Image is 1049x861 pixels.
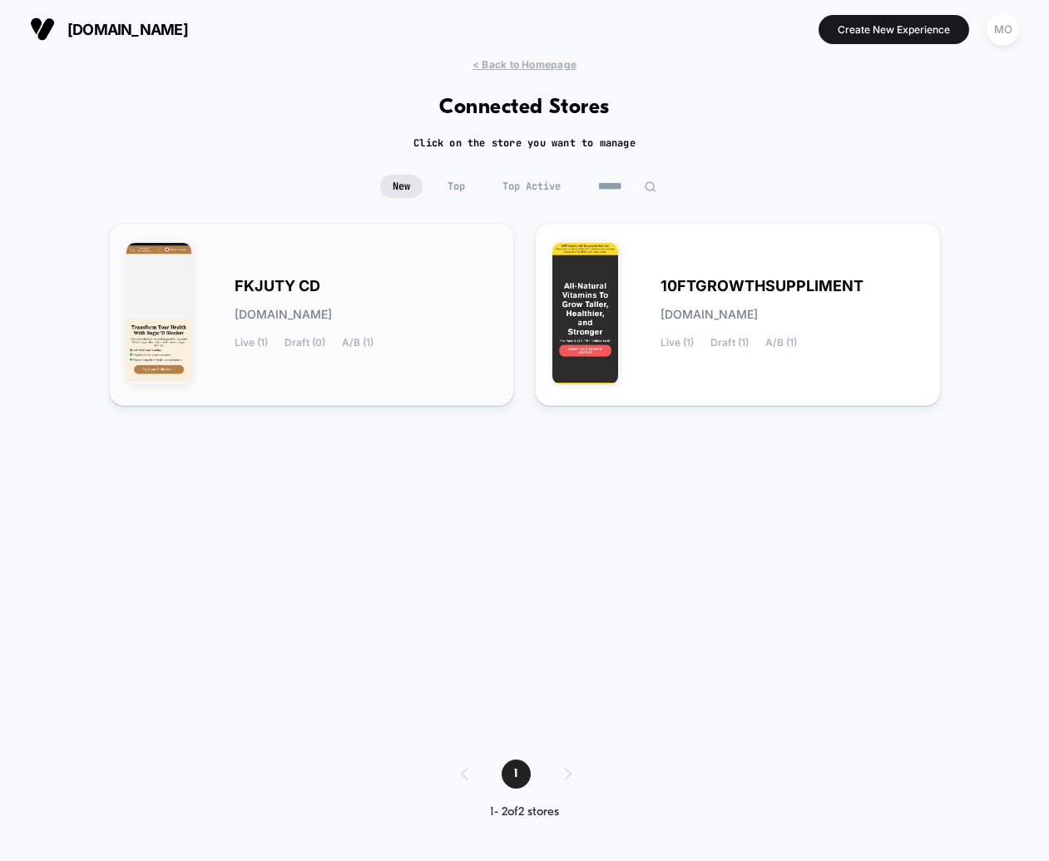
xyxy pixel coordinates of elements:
span: Draft (1) [710,337,749,349]
h1: Connected Stores [439,96,610,120]
span: Live (1) [235,337,268,349]
span: New [380,175,423,198]
img: edit [644,181,656,193]
img: Visually logo [30,17,55,42]
h2: Click on the store you want to manage [413,136,636,150]
img: FKJUTY_CD [126,243,192,384]
button: MO [982,12,1024,47]
span: Live (1) [661,337,694,349]
span: Top [435,175,477,198]
span: Top Active [490,175,573,198]
span: [DOMAIN_NAME] [235,309,332,320]
button: Create New Experience [819,15,969,44]
div: 1 - 2 of 2 stores [444,805,605,819]
span: [DOMAIN_NAME] [67,21,188,38]
span: A/B (1) [342,337,374,349]
span: 1 [502,760,531,789]
span: Draft (0) [285,337,325,349]
div: MO [987,13,1019,46]
span: < Back to Homepage [473,58,576,71]
span: 10FTGROWTHSUPPLIMENT [661,280,863,292]
span: A/B (1) [765,337,797,349]
span: FKJUTY CD [235,280,320,292]
img: 10FTGROWTHSUPPLIMENTS [552,243,618,384]
span: [DOMAIN_NAME] [661,309,758,320]
button: [DOMAIN_NAME] [25,16,193,42]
